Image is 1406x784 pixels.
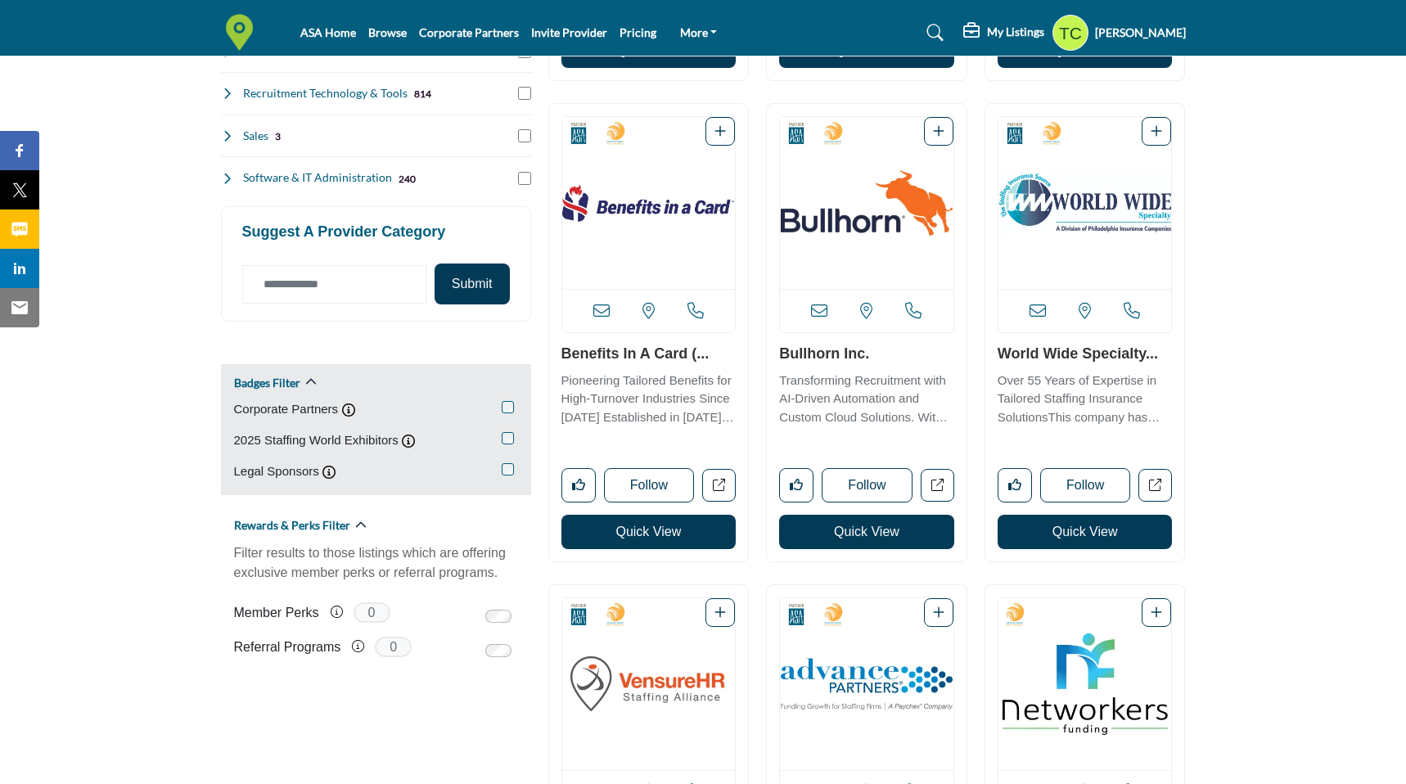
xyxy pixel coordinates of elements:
img: World Wide Specialty, A Division of Philadelphia Insurance Companies [998,117,1172,289]
a: Open Listing in new tab [780,117,953,289]
img: 2025 Staffing World Exhibitors Badge Icon [821,121,845,146]
a: Over 55 Years of Expertise in Tailored Staffing Insurance SolutionsThis company has been a guidin... [998,367,1173,427]
p: Over 55 Years of Expertise in Tailored Staffing Insurance SolutionsThis company has been a guidin... [998,372,1173,427]
p: Transforming Recruitment with AI-Driven Automation and Custom Cloud Solutions. With over 25 years... [779,372,954,427]
p: Filter results to those listings which are offering exclusive member perks or referral programs. [234,543,518,583]
a: Add To List [1151,606,1162,620]
span: 0 [375,637,412,657]
button: Quick View [998,515,1173,549]
b: 240 [399,173,416,185]
input: Select Software & IT Administration checkbox [518,172,531,185]
a: ASA Home [300,25,356,39]
a: Transforming Recruitment with AI-Driven Automation and Custom Cloud Solutions. With over 25 years... [779,367,954,427]
a: Add To List [1151,124,1162,138]
button: Follow [822,468,913,502]
h5: My Listings [987,25,1044,39]
a: Corporate Partners [419,25,519,39]
div: 3 Results For Sales [275,128,281,143]
a: Open world-wide-specialty-a-division-of-philadelphia-insurance-companies in new tab [1138,469,1172,502]
button: Quick View [779,515,954,549]
a: Open bullhorn-inc in new tab [921,469,954,502]
a: World Wide Specialty... [998,345,1158,362]
h2: Badges Filter [234,375,300,391]
img: Vensure Employer Solutions [562,598,736,770]
a: Open Listing in new tab [562,598,736,770]
div: 814 Results For Recruitment Technology & Tools [414,86,431,101]
a: Bullhorn Inc. [779,345,869,362]
a: Pricing [620,25,656,39]
img: Site Logo [221,14,266,51]
h2: Rewards & Perks Filter [234,517,350,534]
div: My Listings [963,23,1044,43]
a: Add To List [933,124,944,138]
img: Corporate Partners Badge Icon [566,602,591,627]
a: Browse [368,25,407,39]
div: 240 Results For Software & IT Administration [399,171,416,186]
img: 2025 Staffing World Exhibitors Badge Icon [603,602,628,627]
a: More [669,21,729,44]
img: 2025 Staffing World Exhibitors Badge Icon [603,121,628,146]
input: Category Name [242,265,426,304]
button: Show hide supplier dropdown [1052,15,1088,51]
h5: [PERSON_NAME] [1095,25,1186,41]
img: Benefits in a Card (BIC) [562,117,736,289]
label: Legal Sponsors [234,462,319,481]
b: 3 [275,131,281,142]
img: 2025 Staffing World Exhibitors Badge Icon [1039,121,1064,146]
img: Networkers Funding LLC [998,598,1172,770]
img: Advance Partners [780,598,953,770]
button: Submit [435,264,510,304]
a: Open Listing in new tab [562,117,736,289]
a: Pioneering Tailored Benefits for High-Turnover Industries Since [DATE] Established in [DATE], thi... [561,367,737,427]
a: Invite Provider [531,25,607,39]
img: 2025 Staffing World Exhibitors Badge Icon [821,602,845,627]
button: Like listing [779,468,813,502]
p: Pioneering Tailored Benefits for High-Turnover Industries Since [DATE] Established in [DATE], thi... [561,372,737,427]
img: Bullhorn Inc. [780,117,953,289]
h3: World Wide Specialty, A Division of Philadelphia Insurance Companies [998,345,1173,363]
img: Corporate Partners Badge Icon [784,121,809,146]
input: Switch to Member Perks [485,610,511,623]
a: Open Listing in new tab [780,598,953,770]
input: Legal Sponsors checkbox [502,463,514,475]
input: 2025 Staffing World Exhibitors checkbox [502,432,514,444]
h2: Suggest a Provider Category [242,223,510,253]
button: Follow [604,468,695,502]
label: Member Perks [234,598,319,627]
img: Corporate Partners Badge Icon [1003,121,1027,146]
a: Search [911,20,954,46]
img: Corporate Partners Badge Icon [784,602,809,627]
input: Select Sales checkbox [518,129,531,142]
h4: Sales: Sales training, lead generation, and customer relationship management solutions for staffi... [243,128,268,144]
input: Switch to Referral Programs [485,644,511,657]
a: Open Listing in new tab [998,117,1172,289]
label: Corporate Partners [234,400,339,419]
input: Corporate Partners checkbox [502,401,514,413]
img: Corporate Partners Badge Icon [566,121,591,146]
a: Add To List [714,606,726,620]
label: 2025 Staffing World Exhibitors [234,431,399,450]
a: Benefits in a Card (... [561,345,710,362]
button: Quick View [561,515,737,549]
h4: Recruitment Technology & Tools: Software platforms and digital tools to streamline recruitment an... [243,85,408,101]
h4: Software & IT Administration: Software solutions and IT management services designed for staffing... [243,169,392,186]
span: 0 [354,602,390,623]
input: Select Recruitment Technology & Tools checkbox [518,87,531,100]
a: Add To List [933,606,944,620]
button: Like listing [998,468,1032,502]
h3: Benefits in a Card (BIC) [561,345,737,363]
b: 814 [414,88,431,100]
a: Open benefits-in-a-card in new tab [702,469,736,502]
label: Referral Programs [234,633,341,661]
a: Open Listing in new tab [998,598,1172,770]
button: Like listing [561,468,596,502]
h3: Bullhorn Inc. [779,345,954,363]
img: 2025 Staffing World Exhibitors Badge Icon [1003,602,1027,627]
a: Add To List [714,124,726,138]
button: Follow [1040,468,1131,502]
